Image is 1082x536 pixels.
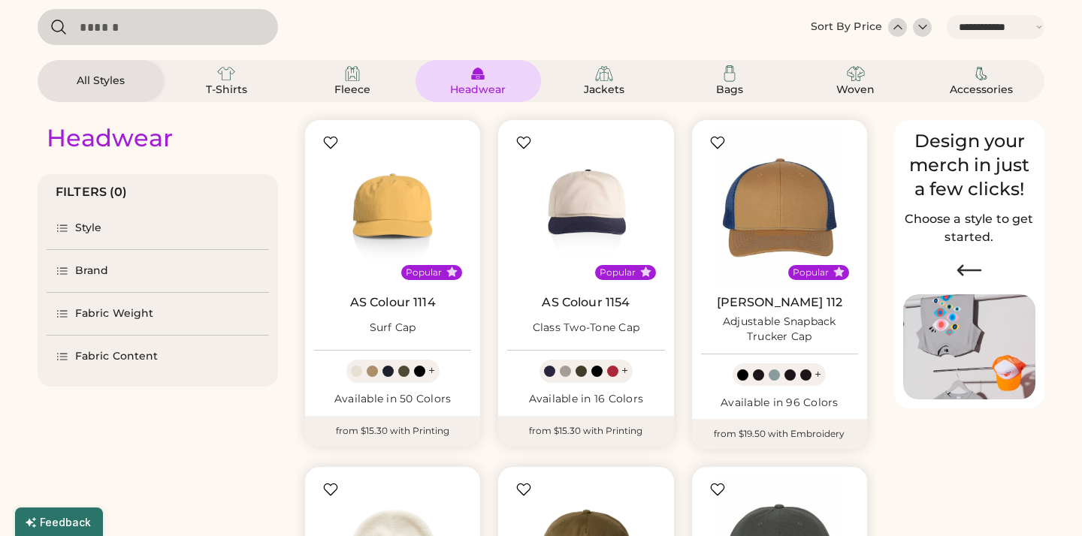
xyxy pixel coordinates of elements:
img: Image of Lisa Congdon Eye Print on T-Shirt and Hat [903,294,1035,400]
div: Bags [696,83,763,98]
button: Popular Style [446,266,458,278]
img: Headwear Icon [469,65,487,83]
a: AS Colour 1154 [542,295,630,310]
div: Style [75,221,102,236]
div: Available in 96 Colors [701,396,858,411]
div: Sort By Price [811,20,882,35]
a: AS Colour 1114 [350,295,436,310]
div: Headwear [47,123,173,153]
div: Popular [406,266,442,279]
div: + [621,363,628,379]
div: Fabric Content [75,349,158,364]
img: AS Colour 1154 Class Two-Tone Cap [507,129,664,286]
div: Class Two-Tone Cap [533,321,640,336]
img: T-Shirts Icon [217,65,235,83]
div: Fabric Weight [75,306,153,321]
button: Popular Style [833,266,845,278]
div: Jackets [570,83,638,98]
div: from $15.30 with Printing [498,416,673,446]
div: + [815,366,821,383]
a: [PERSON_NAME] 112 [717,295,843,310]
div: Surf Cap [370,321,416,336]
img: Bags Icon [721,65,739,83]
div: Popular [600,266,636,279]
div: Headwear [444,83,512,98]
div: Woven [822,83,890,98]
div: Available in 16 Colors [507,392,664,407]
button: Popular Style [640,266,651,278]
div: FILTERS (0) [56,183,128,201]
div: Popular [793,266,829,279]
img: AS Colour 1114 Surf Cap [314,129,471,286]
div: + [428,363,435,379]
div: Fleece [319,83,386,98]
div: Available in 50 Colors [314,392,471,407]
div: from $15.30 with Printing [305,416,480,446]
img: Woven Icon [847,65,865,83]
div: Adjustable Snapback Trucker Cap [701,315,858,345]
div: Brand [75,263,109,279]
div: All Styles [67,74,134,89]
img: Fleece Icon [343,65,361,83]
img: Jackets Icon [595,65,613,83]
img: Accessories Icon [972,65,990,83]
h2: Choose a style to get started. [903,210,1035,246]
img: Richardson 112 Adjustable Snapback Trucker Cap [701,129,858,286]
div: Design your merch in just a few clicks! [903,129,1035,201]
div: from $19.50 with Embroidery [692,419,867,449]
div: T-Shirts [192,83,260,98]
div: Accessories [948,83,1015,98]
